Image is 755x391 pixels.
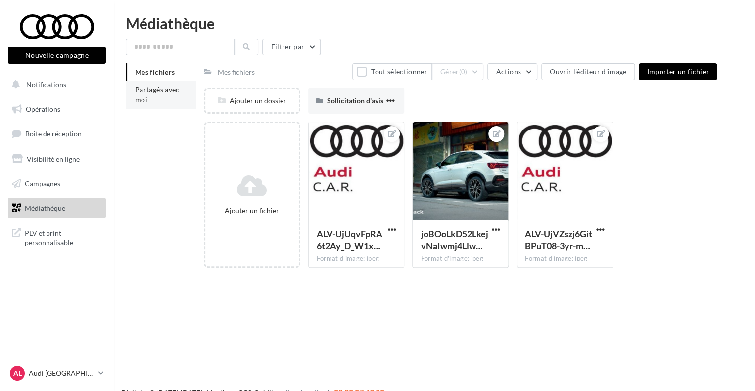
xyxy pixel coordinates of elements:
div: Médiathèque [126,16,743,31]
span: Notifications [26,80,66,88]
span: Sollicitation d'avis [327,96,383,105]
span: (0) [459,68,468,76]
div: Mes fichiers [218,67,255,77]
div: Format d'image: jpeg [317,254,396,263]
span: Visibilité en ligne [27,155,80,163]
a: Médiathèque [6,198,108,218]
span: Mes fichiers [135,68,175,76]
span: Boîte de réception [25,130,82,138]
button: Ouvrir l'éditeur d'image [541,63,635,80]
span: Médiathèque [25,204,65,212]
button: Actions [487,63,537,80]
button: Tout sélectionner [352,63,431,80]
span: ALV-UjVZszj6GitBPuT08-3yr-msq5pqVplXEtLixbrmbnpWWtQIvwNJ [525,228,592,251]
span: Opérations [26,105,60,113]
a: Opérations [6,99,108,120]
button: Gérer(0) [432,63,484,80]
a: Visibilité en ligne [6,149,108,170]
div: Format d'image: jpeg [525,254,605,263]
span: Campagnes [25,179,60,187]
a: Boîte de réception [6,123,108,144]
p: Audi [GEOGRAPHIC_DATA][PERSON_NAME] [29,368,94,378]
span: ALV-UjUqvFpRA6t2Ay_D_W1xcPZWYL84Aktv2VgtqqgIEcawk5KJjPOe [317,228,382,251]
span: joBOoLkD52LkejvNaIwmj4LlwLppN3Iy_2inmDA2gUQf-Dw_QzCdQ91RRfEviRykEYPPe2Ulu0DKaVsuuA=s0 [421,228,488,251]
a: PLV et print personnalisable [6,222,108,252]
a: Campagnes [6,174,108,194]
span: Partagés avec moi [135,86,180,104]
div: Ajouter un fichier [209,206,295,216]
span: AL [13,368,22,378]
button: Filtrer par [262,39,321,55]
a: AL Audi [GEOGRAPHIC_DATA][PERSON_NAME] [8,364,106,383]
div: Format d'image: jpeg [421,254,500,263]
span: PLV et print personnalisable [25,226,102,248]
button: Importer un fichier [639,63,717,80]
div: Ajouter un dossier [205,96,299,106]
button: Nouvelle campagne [8,47,106,64]
button: Notifications [6,74,104,95]
span: Actions [496,67,520,76]
span: Importer un fichier [647,67,709,76]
